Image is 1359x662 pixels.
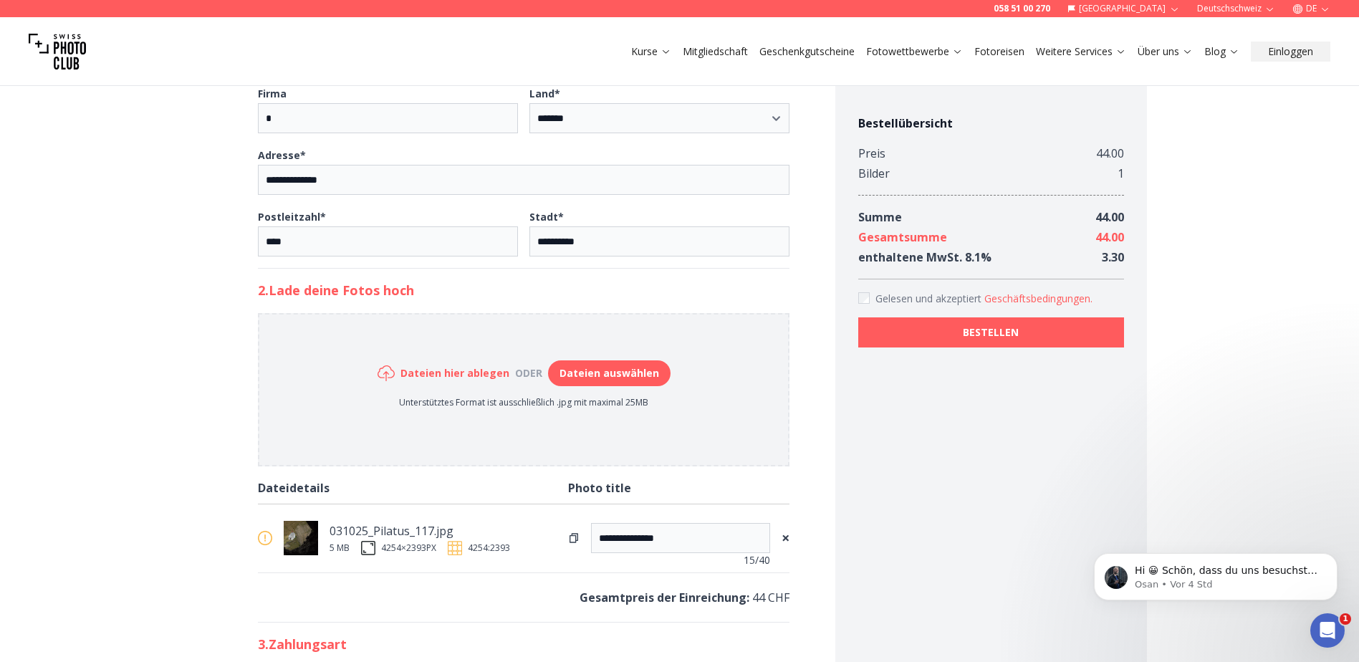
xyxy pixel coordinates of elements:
[631,44,671,59] a: Kurse
[858,143,885,163] div: Preis
[858,163,890,183] div: Bilder
[258,280,789,300] h2: 2. Lade deine Fotos hoch
[1204,44,1239,59] a: Blog
[858,247,991,267] div: enthaltene MwSt. 8.1 %
[1340,613,1351,625] span: 1
[625,42,677,62] button: Kurse
[1095,209,1124,225] span: 44.00
[529,103,789,133] select: Land*
[568,478,789,498] div: Photo title
[782,528,789,548] span: ×
[258,531,272,545] img: warn
[448,541,462,555] img: ratio
[330,521,510,541] div: 031025_Pilatus_117.jpg
[969,42,1030,62] button: Fotoreisen
[1102,249,1124,265] span: 3.30
[330,542,350,554] div: 5 MB
[858,317,1124,347] button: BESTELLEN
[378,397,671,408] p: Unterstütztes Format ist ausschließlich .jpg mit maximal 25MB
[381,542,436,554] div: 4254 × 2393 PX
[29,23,86,80] img: Swiss photo club
[258,87,287,100] b: Firma
[754,42,860,62] button: Geschenkgutscheine
[994,3,1050,14] a: 058 51 00 270
[858,115,1124,132] h4: Bestellübersicht
[677,42,754,62] button: Mitgliedschaft
[858,227,947,247] div: Gesamtsumme
[529,87,560,100] b: Land *
[1036,44,1126,59] a: Weitere Services
[580,590,749,605] b: Gesamtpreis der Einreichung :
[683,44,748,59] a: Mitgliedschaft
[1251,42,1330,62] button: Einloggen
[759,44,855,59] a: Geschenkgutscheine
[984,292,1093,306] button: Accept termsGelesen und akzeptiert
[858,207,902,227] div: Summe
[400,366,509,380] h6: Dateien hier ablegen
[1030,42,1132,62] button: Weitere Services
[258,634,789,654] h2: 3 . Zahlungsart
[1138,44,1193,59] a: Über uns
[529,210,564,224] b: Stadt *
[963,325,1019,340] b: BESTELLEN
[258,148,306,162] b: Adresse *
[258,165,789,195] input: Adresse*
[866,44,963,59] a: Fotowettbewerbe
[744,553,770,567] span: 15 /40
[1118,163,1124,183] div: 1
[1132,42,1199,62] button: Über uns
[860,42,969,62] button: Fotowettbewerbe
[284,521,318,555] img: thumb
[875,292,984,305] span: Gelesen und akzeptiert
[1096,143,1124,163] div: 44.00
[258,210,326,224] b: Postleitzahl *
[1095,229,1124,245] span: 44.00
[468,542,510,554] span: 4254:2393
[258,587,789,608] p: 44 CHF
[258,103,518,133] input: Firma
[529,226,789,256] input: Stadt*
[974,44,1024,59] a: Fotoreisen
[548,360,671,386] button: Dateien auswählen
[1310,613,1345,648] iframe: Intercom live chat
[1072,523,1359,623] iframe: Intercom notifications Nachricht
[258,226,518,256] input: Postleitzahl*
[361,541,375,555] img: size
[858,292,870,304] input: Accept terms
[258,478,568,498] div: Dateidetails
[509,366,548,380] div: oder
[1199,42,1245,62] button: Blog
